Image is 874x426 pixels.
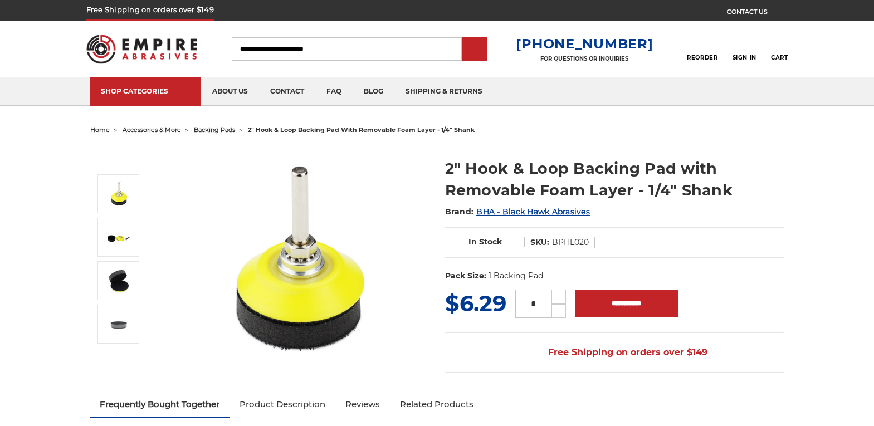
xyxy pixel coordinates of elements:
[105,180,133,208] img: 2-inch yellow sanding pad with black foam layer and versatile 1/4-inch shank/spindle for precisio...
[771,37,788,61] a: Cart
[315,77,353,106] a: faq
[101,87,190,95] div: SHOP CATEGORIES
[687,37,717,61] a: Reorder
[86,27,198,71] img: Empire Abrasives
[727,6,788,21] a: CONTACT US
[445,270,486,282] dt: Pack Size:
[530,237,549,248] dt: SKU:
[394,77,494,106] a: shipping & returns
[185,146,408,369] img: 2-inch yellow sanding pad with black foam layer and versatile 1/4-inch shank/spindle for precisio...
[201,77,259,106] a: about us
[259,77,315,106] a: contact
[463,38,486,61] input: Submit
[476,207,590,217] a: BHA - Black Hawk Abrasives
[771,54,788,61] span: Cart
[105,267,133,295] img: Close-up of a 2-inch hook and loop sanding pad with foam layer peeled back, revealing the durable...
[353,77,394,106] a: blog
[123,126,181,134] a: accessories & more
[733,54,756,61] span: Sign In
[335,392,390,417] a: Reviews
[468,237,502,247] span: In Stock
[516,36,653,52] a: [PHONE_NUMBER]
[516,55,653,62] p: FOR QUESTIONS OR INQUIRIES
[194,126,235,134] a: backing pads
[687,54,717,61] span: Reorder
[521,341,707,364] span: Free Shipping on orders over $149
[105,223,133,251] img: 2-inch sanding pad disassembled into foam layer, hook and loop plate, and 1/4-inch arbor for cust...
[445,207,474,217] span: Brand:
[445,290,506,317] span: $6.29
[445,158,784,201] h1: 2" Hook & Loop Backing Pad with Removable Foam Layer - 1/4" Shank
[552,237,589,248] dd: BPHL020
[390,392,484,417] a: Related Products
[230,392,335,417] a: Product Description
[489,270,543,282] dd: 1 Backing Pad
[105,310,133,338] img: 2-inch diameter foam layer showcasing dual hook and loop fasteners for versatile attachment to ba...
[106,150,133,174] button: Previous
[90,126,110,134] a: home
[90,392,230,417] a: Frequently Bought Together
[248,126,475,134] span: 2" hook & loop backing pad with removable foam layer - 1/4" shank
[106,346,133,370] button: Next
